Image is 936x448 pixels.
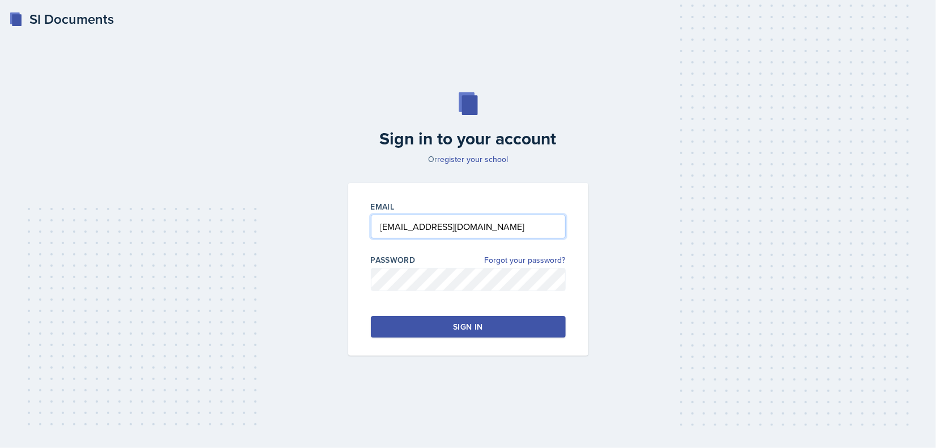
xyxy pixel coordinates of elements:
h2: Sign in to your account [341,129,595,149]
a: Forgot your password? [485,254,566,266]
div: Sign in [453,321,482,332]
p: Or [341,153,595,165]
label: Password [371,254,416,266]
a: register your school [437,153,508,165]
button: Sign in [371,316,566,338]
input: Email [371,215,566,238]
label: Email [371,201,395,212]
a: SI Documents [9,9,114,29]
